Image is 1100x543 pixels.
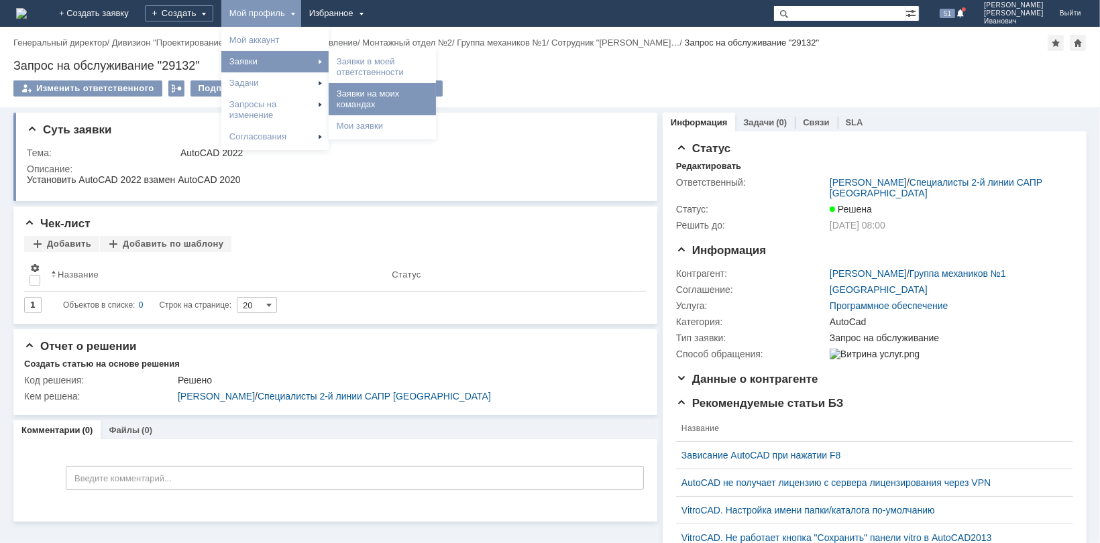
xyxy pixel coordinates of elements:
[362,38,457,48] div: /
[30,263,40,274] span: Настройки
[830,177,1066,198] div: /
[224,54,326,70] div: Заявки
[681,477,1057,488] a: AutoCAD не получает лицензию с сервера лицензирования через VPN
[63,300,135,310] span: Объектов в списке:
[331,86,433,113] a: Заявки на моих командах
[830,220,885,231] span: [DATE] 08:00
[830,177,907,188] a: [PERSON_NAME]
[168,80,184,97] div: Работа с массовостью
[940,9,955,18] span: 51
[224,129,326,145] div: Согласования
[676,220,827,231] div: Решить до:
[830,268,907,279] a: [PERSON_NAME]
[910,268,1006,279] a: Группа механиков №1
[676,161,741,172] div: Редактировать
[830,349,920,359] img: Витрина услуг.png
[681,532,1057,543] a: VitroCAD. Не работает кнопка "Сохранить" панели vitro в AutoCAD2013
[178,375,638,385] div: Решено
[139,297,144,313] div: 0
[24,340,136,353] span: Отчет о решении
[16,8,27,19] a: Перейти на домашнюю страницу
[112,38,227,48] a: Дивизион "Проектирование"
[676,204,827,215] div: Статус:
[16,8,27,19] img: logo
[224,32,326,48] a: Мой аккаунт
[830,284,928,295] a: [GEOGRAPHIC_DATA]
[27,164,641,174] div: Описание:
[676,284,827,295] div: Соглашение:
[331,118,433,134] a: Мои заявки
[362,38,452,48] a: Монтажный отдел №2
[984,9,1044,17] span: [PERSON_NAME]
[258,391,491,402] a: Специалисты 2-й линии САПР [GEOGRAPHIC_DATA]
[13,59,1087,72] div: Запрос на обслуживание "29132"
[24,391,175,402] div: Кем решена:
[676,416,1062,442] th: Название
[676,349,827,359] div: Способ обращения:
[905,6,919,19] span: Расширенный поиск
[685,38,820,48] div: Запрос на обслуживание "29132"
[830,333,1066,343] div: Запрос на обслуживание
[46,257,386,292] th: Название
[676,244,766,257] span: Информация
[24,359,180,369] div: Создать статью на основе решения
[112,38,231,48] div: /
[27,147,178,158] div: Тема:
[457,38,551,48] div: /
[457,38,546,48] a: Группа механиков №1
[27,123,111,136] span: Суть заявки
[671,117,727,127] a: Информация
[830,177,1042,198] a: Специалисты 2-й линии САПР [GEOGRAPHIC_DATA]
[180,147,638,158] div: AutoCAD 2022
[58,269,99,280] div: Название
[109,425,140,435] a: Файлы
[743,117,774,127] a: Задачи
[830,204,872,215] span: Решена
[984,17,1044,25] span: Иванович
[178,391,255,402] a: [PERSON_NAME]
[676,142,730,155] span: Статус
[846,117,863,127] a: SLA
[224,75,326,91] div: Задачи
[681,505,1057,516] a: VitroCAD. Настройка имени папки/каталога по-умолчанию
[676,300,827,311] div: Услуга:
[24,375,175,385] div: Код решения:
[82,425,93,435] div: (0)
[145,5,213,21] div: Создать
[676,177,827,188] div: Ответственный:
[681,450,1057,461] a: Зависание AutoCAD при нажатии F8
[676,373,818,385] span: Данные о контрагенте
[331,54,433,80] a: Заявки в моей ответственности
[13,38,112,48] div: /
[224,97,326,123] div: Запросы на изменение
[676,397,844,410] span: Рекомендуемые статьи БЗ
[386,257,636,292] th: Статус
[1048,35,1064,51] div: Добавить в избранное
[676,316,827,327] div: Категория:
[63,297,231,313] i: Строк на странице:
[24,217,91,230] span: Чек-лист
[13,38,107,48] a: Генеральный директор
[392,269,421,280] div: Статус
[830,268,1006,279] div: /
[984,1,1044,9] span: [PERSON_NAME]
[1070,35,1086,51] div: Сделать домашней страницей
[830,316,1066,327] div: AutoCad
[830,300,948,311] a: Программное обеспечение
[803,117,829,127] a: Связи
[551,38,685,48] div: /
[142,425,152,435] div: (0)
[551,38,679,48] a: Сотрудник "[PERSON_NAME]…
[178,391,638,402] div: /
[21,425,80,435] a: Комментарии
[776,117,787,127] div: (0)
[676,268,827,279] div: Контрагент:
[676,333,827,343] div: Тип заявки:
